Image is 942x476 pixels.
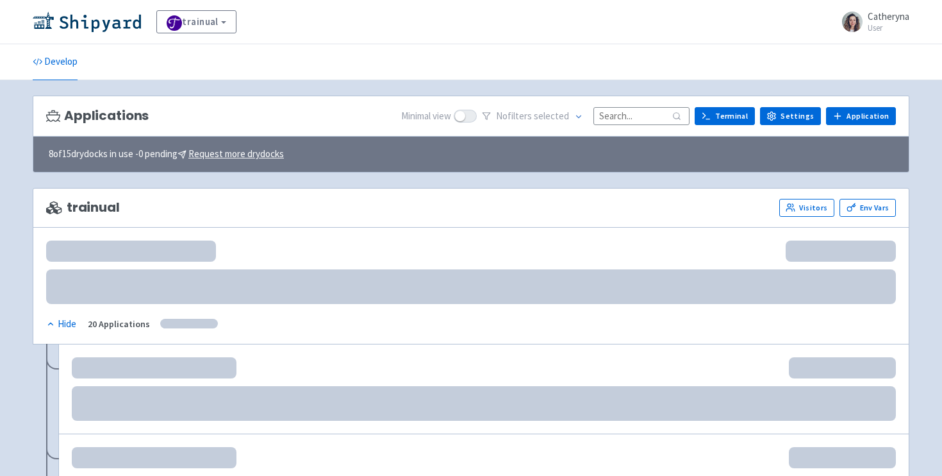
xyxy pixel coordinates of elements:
[496,109,569,124] span: No filter s
[826,107,896,125] a: Application
[46,200,120,215] span: trainual
[868,10,909,22] span: Catheryna
[534,110,569,122] span: selected
[46,317,78,332] button: Hide
[760,107,821,125] a: Settings
[188,148,284,160] u: Request more drydocks
[156,10,236,33] a: trainual
[839,199,896,217] a: Env Vars
[779,199,834,217] a: Visitors
[834,12,909,32] a: Catheryna User
[868,24,909,32] small: User
[46,108,149,123] h3: Applications
[695,107,755,125] a: Terminal
[88,317,150,332] div: 20 Applications
[46,317,76,332] div: Hide
[49,147,284,162] span: 8 of 15 drydocks in use - 0 pending
[593,107,690,124] input: Search...
[33,44,78,80] a: Develop
[33,12,141,32] img: Shipyard logo
[401,109,451,124] span: Minimal view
